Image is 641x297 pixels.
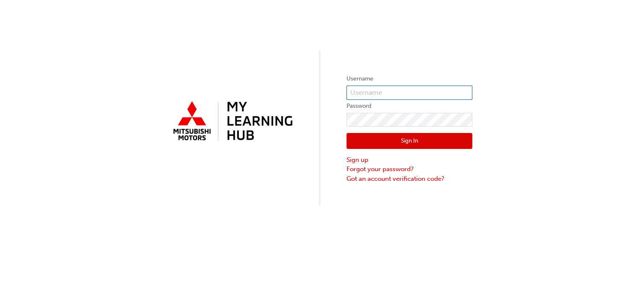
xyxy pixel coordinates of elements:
img: mmal [169,98,294,146]
a: Forgot your password? [347,164,472,174]
label: Username [347,74,472,84]
input: Username [347,86,472,100]
a: Sign up [347,155,472,165]
label: Password [347,101,472,111]
button: Sign In [347,133,472,149]
a: Got an account verification code? [347,174,472,184]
